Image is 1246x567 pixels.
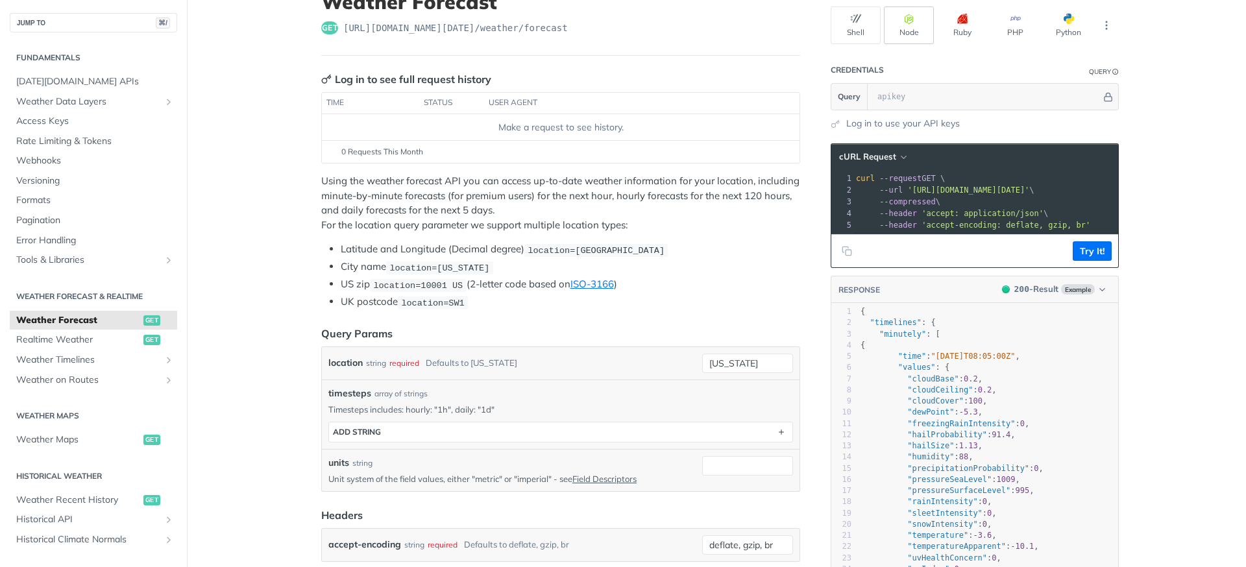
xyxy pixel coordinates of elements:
[16,533,160,546] span: Historical Climate Normals
[1112,69,1119,75] i: Information
[831,530,851,541] div: 21
[570,278,614,290] a: ISO-3166
[1014,284,1029,294] span: 200
[366,354,386,372] div: string
[907,497,977,506] span: "rainIntensity"
[328,387,371,400] span: timesteps
[973,531,977,540] span: -
[164,355,174,365] button: Show subpages for Weather Timelines
[10,13,177,32] button: JUMP TO⌘/
[861,396,987,405] span: : ,
[321,21,338,34] span: get
[861,318,936,327] span: : {
[861,385,997,394] span: : ,
[831,541,851,552] div: 22
[16,513,160,526] span: Historical API
[10,311,177,330] a: Weather Forecastget
[987,509,992,518] span: 0
[831,184,853,196] div: 2
[10,291,177,302] h2: Weather Forecast & realtime
[164,255,174,265] button: Show subpages for Tools & Libraries
[16,194,174,207] span: Formats
[831,208,853,219] div: 4
[328,354,363,372] label: location
[856,174,945,183] span: GET \
[861,374,983,383] span: : ,
[341,242,800,257] li: Latitude and Longitude (Decimal degree)
[838,283,881,296] button: RESPONSE
[10,330,177,350] a: Realtime Weatherget
[861,341,865,350] span: {
[16,95,160,108] span: Weather Data Layers
[464,535,569,554] div: Defaults to deflate, gzip, br
[341,146,423,158] span: 0 Requests This Month
[374,388,428,400] div: array of strings
[10,112,177,131] a: Access Keys
[978,531,992,540] span: 3.6
[1014,283,1058,296] div: - Result
[328,535,401,554] label: accept-encoding
[861,531,997,540] span: : ,
[992,430,1010,439] span: 91.4
[831,340,851,351] div: 4
[831,362,851,373] div: 6
[16,154,174,167] span: Webhooks
[983,520,987,529] span: 0
[846,117,960,130] a: Log in to use your API keys
[831,219,853,231] div: 5
[1073,241,1112,261] button: Try It!
[861,307,865,316] span: {
[907,186,1029,195] span: '[URL][DOMAIN_NAME][DATE]'
[389,354,419,372] div: required
[143,315,160,326] span: get
[373,280,463,290] span: location=10001 US
[16,175,174,187] span: Versioning
[10,510,177,529] a: Historical APIShow subpages for Historical API
[164,375,174,385] button: Show subpages for Weather on Routes
[861,419,1029,428] span: : ,
[328,404,793,415] p: Timesteps includes: hourly: "1h", daily: "1d"
[16,214,174,227] span: Pagination
[156,18,170,29] span: ⌘/
[328,456,349,470] label: units
[879,197,936,206] span: --compressed
[879,209,917,218] span: --header
[831,196,853,208] div: 3
[327,121,794,134] div: Make a request to see history.
[16,314,140,327] span: Weather Forecast
[838,91,861,103] span: Query
[907,520,977,529] span: "snowIntensity"
[997,475,1016,484] span: 1009
[871,84,1101,110] input: apikey
[10,72,177,91] a: [DATE][DOMAIN_NAME] APIs
[10,92,177,112] a: Weather Data LayersShow subpages for Weather Data Layers
[861,330,940,339] span: : [
[1020,419,1025,428] span: 0
[861,430,1016,439] span: : ,
[404,535,424,554] div: string
[861,553,1001,562] span: : ,
[996,283,1112,296] button: 200200-ResultExample
[10,350,177,370] a: Weather TimelinesShow subpages for Weather Timelines
[831,418,851,429] div: 11
[835,151,910,163] button: cURL Request
[861,363,949,372] span: : {
[907,441,954,450] span: "hailSize"
[861,542,1039,551] span: : ,
[856,174,875,183] span: curl
[389,263,489,272] span: location=[US_STATE]
[861,407,983,416] span: : ,
[321,71,491,87] div: Log in to see full request history
[16,354,160,367] span: Weather Timelines
[879,186,903,195] span: --url
[831,65,884,75] div: Credentials
[831,329,851,340] div: 3
[10,171,177,191] a: Versioning
[1044,6,1093,44] button: Python
[831,351,851,362] div: 5
[10,370,177,390] a: Weather on RoutesShow subpages for Weather on Routes
[164,514,174,525] button: Show subpages for Historical API
[419,93,484,114] th: status
[907,419,1015,428] span: "freezingRainIntensity"
[879,221,917,230] span: --header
